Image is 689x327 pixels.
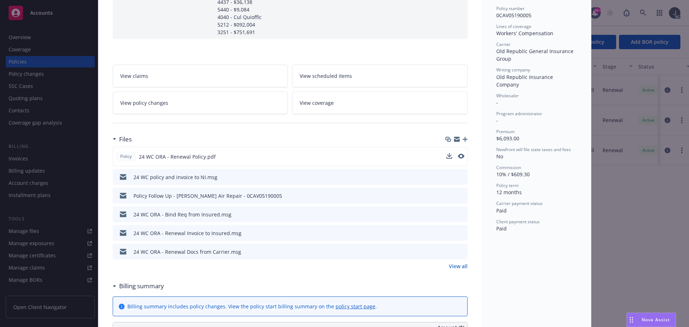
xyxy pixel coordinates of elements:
[449,262,468,270] a: View all
[496,111,542,117] span: Program administrator
[642,317,670,323] span: Nova Assist
[119,153,133,160] span: Policy
[133,248,241,256] div: 24 WC ORA - Renewal Docs from Carrier.msg
[447,229,453,237] button: download file
[496,117,498,124] span: -
[133,229,242,237] div: 24 WC ORA - Renewal Invoice to Insured.msg
[496,129,515,135] span: Premium
[496,5,525,11] span: Policy number
[458,229,465,237] button: preview file
[496,67,530,73] span: Writing company
[496,135,519,142] span: $6,093.00
[133,173,217,181] div: 24 WC policy and invoice to NI.msg
[120,72,148,80] span: View claims
[496,182,519,188] span: Policy term
[496,12,531,19] span: 0CAV05190005
[336,303,375,310] a: policy start page
[496,48,575,62] span: Old Republic General Insurance Group
[496,189,522,196] span: 12 months
[458,211,465,218] button: preview file
[292,65,468,87] a: View scheduled items
[496,74,554,88] span: Old Republic Insurance Company
[458,154,464,159] button: preview file
[496,207,507,214] span: Paid
[119,281,164,291] h3: Billing summary
[113,135,132,144] div: Files
[447,192,453,200] button: download file
[446,153,452,160] button: download file
[127,303,377,310] div: Billing summary includes policy changes. View the policy start billing summary on the .
[300,99,334,107] span: View coverage
[458,192,465,200] button: preview file
[447,211,453,218] button: download file
[496,146,571,153] span: Newfront will file state taxes and fees
[496,153,503,160] span: No
[496,99,498,106] span: -
[627,313,676,327] button: Nova Assist
[458,153,464,160] button: preview file
[496,225,507,232] span: Paid
[627,313,636,327] div: Drag to move
[139,153,216,160] span: 24 WC ORA - Renewal Policy.pdf
[446,153,452,159] button: download file
[496,200,543,206] span: Carrier payment status
[113,281,164,291] div: Billing summary
[113,65,288,87] a: View claims
[496,171,530,178] span: 10% / $609.30
[458,248,465,256] button: preview file
[496,23,531,29] span: Lines of coverage
[120,99,168,107] span: View policy changes
[496,41,511,47] span: Carrier
[447,248,453,256] button: download file
[496,93,519,99] span: Wholesaler
[496,30,553,37] span: Workers' Compensation
[292,92,468,114] a: View coverage
[447,173,453,181] button: download file
[113,92,288,114] a: View policy changes
[133,192,282,200] div: Policy Follow Up - [PERSON_NAME] Air Repair - 0CAV05190005
[496,164,521,170] span: Commission
[458,173,465,181] button: preview file
[300,72,352,80] span: View scheduled items
[133,211,231,218] div: 24 WC ORA - Bind Req from Insured.msg
[119,135,132,144] h3: Files
[496,219,540,225] span: Client payment status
